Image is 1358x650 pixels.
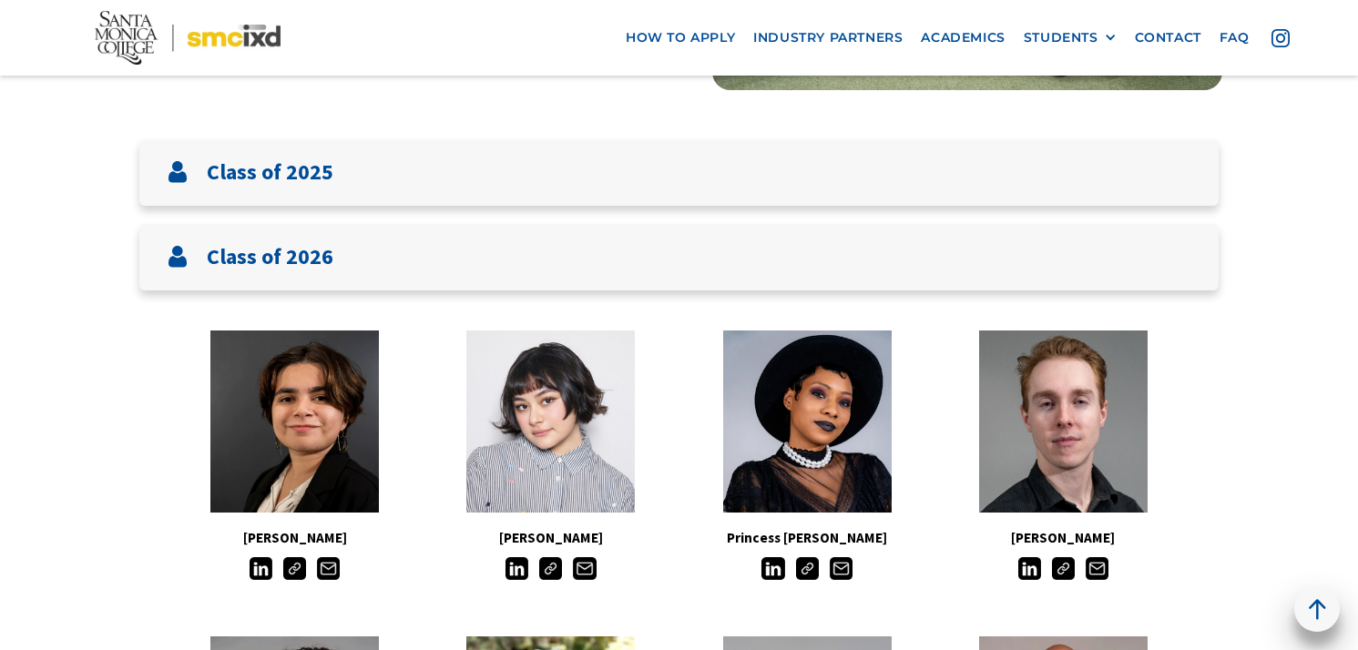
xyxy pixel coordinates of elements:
div: STUDENTS [1024,30,1117,46]
img: LinkedIn icon [1018,557,1041,580]
img: LinkedIn icon [250,557,272,580]
img: Link icon [283,557,306,580]
a: faq [1210,21,1259,55]
img: User icon [167,246,189,268]
h3: Class of 2026 [207,244,333,270]
img: Email icon [830,557,853,580]
img: Link icon [1052,557,1075,580]
a: back to top [1294,586,1340,632]
h3: Class of 2025 [207,159,333,186]
div: STUDENTS [1024,30,1098,46]
h5: Princess [PERSON_NAME] [679,526,935,550]
img: Email icon [573,557,596,580]
img: Link icon [796,557,819,580]
h5: [PERSON_NAME] [423,526,679,550]
img: Email icon [317,557,340,580]
a: industry partners [744,21,912,55]
img: LinkedIn icon [761,557,784,580]
h5: [PERSON_NAME] [167,526,423,550]
img: Link icon [539,557,562,580]
img: User icon [167,161,189,183]
img: Santa Monica College - SMC IxD logo [95,10,281,65]
img: Email icon [1086,557,1108,580]
a: contact [1126,21,1210,55]
img: icon - instagram [1271,29,1290,47]
h5: [PERSON_NAME] [935,526,1191,550]
a: Academics [912,21,1014,55]
img: LinkedIn icon [505,557,528,580]
a: how to apply [617,21,744,55]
